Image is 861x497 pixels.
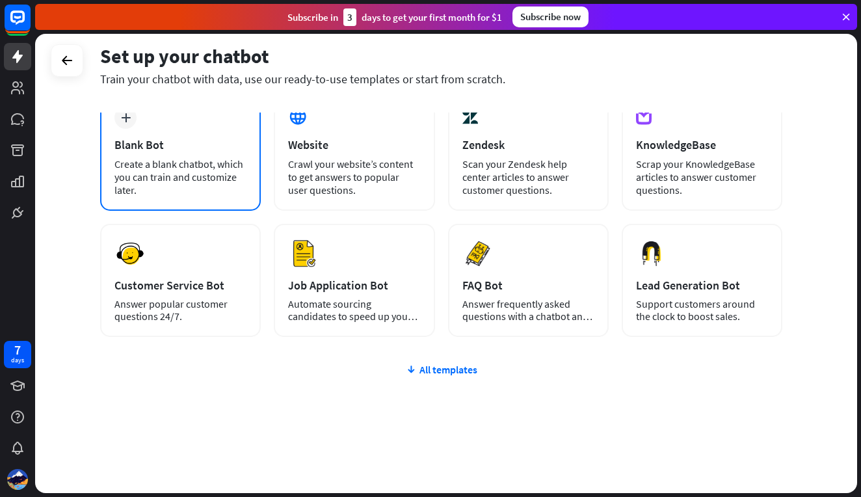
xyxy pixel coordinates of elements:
[114,157,246,196] div: Create a blank chatbot, which you can train and customize later.
[14,344,21,356] div: 7
[4,341,31,368] a: 7 days
[462,298,594,323] div: Answer frequently asked questions with a chatbot and save your time.
[114,278,246,293] div: Customer Service Bot
[636,137,768,152] div: KnowledgeBase
[100,72,782,87] div: Train your chatbot with data, use our ready-to-use templates or start from scratch.
[288,298,420,323] div: Automate sourcing candidates to speed up your hiring process.
[462,137,594,152] div: Zendesk
[512,7,589,27] div: Subscribe now
[100,44,782,68] div: Set up your chatbot
[343,8,356,26] div: 3
[462,278,594,293] div: FAQ Bot
[288,137,420,152] div: Website
[114,298,246,323] div: Answer popular customer questions 24/7.
[636,157,768,196] div: Scrap your KnowledgeBase articles to answer customer questions.
[636,278,768,293] div: Lead Generation Bot
[114,137,246,152] div: Blank Bot
[121,113,131,122] i: plus
[636,298,768,323] div: Support customers around the clock to boost sales.
[288,157,420,196] div: Crawl your website’s content to get answers to popular user questions.
[10,5,49,44] button: Open LiveChat chat widget
[287,8,502,26] div: Subscribe in days to get your first month for $1
[288,278,420,293] div: Job Application Bot
[462,157,594,196] div: Scan your Zendesk help center articles to answer customer questions.
[11,356,24,365] div: days
[100,363,782,376] div: All templates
